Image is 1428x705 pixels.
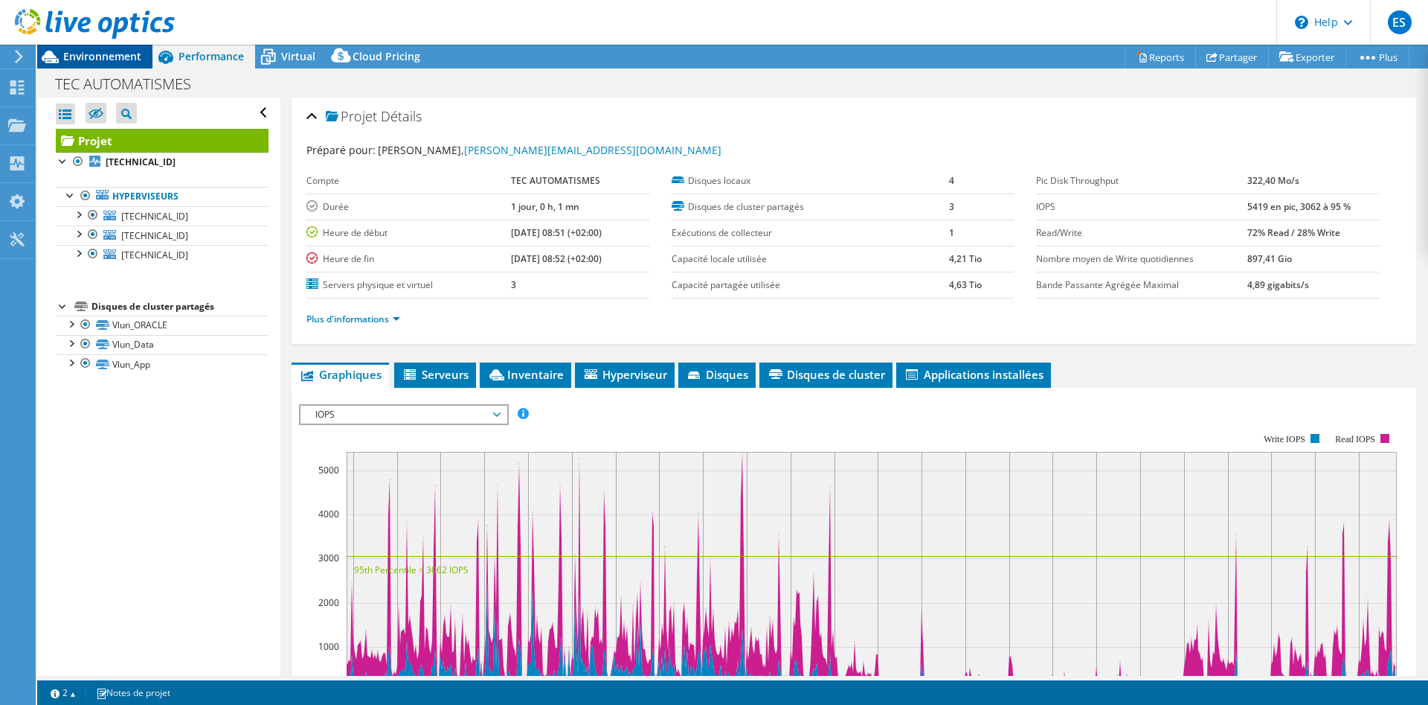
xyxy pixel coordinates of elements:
label: Heure de fin [306,252,510,267]
label: Read/Write [1036,226,1247,240]
b: [DATE] 08:51 (+02:00) [511,226,602,239]
svg: \n [1295,16,1308,29]
label: Disques de cluster partagés [672,200,949,214]
span: ES [1388,10,1412,34]
label: Préparé pour: [306,143,376,157]
a: Plus [1345,45,1409,68]
span: Graphiques [299,367,382,382]
h1: TEC AUTOMATISMES [48,76,214,92]
label: Pic Disk Throughput [1036,173,1247,188]
span: Projet [326,109,377,124]
text: 1000 [318,640,339,653]
b: 5419 en pic, 3062 à 95 % [1247,200,1351,213]
span: Disques [686,367,748,382]
b: 4 [949,174,954,187]
label: Servers physique et virtuel [306,278,510,293]
label: Bande Passante Agrégée Maximal [1036,278,1247,293]
label: Capacité locale utilisée [672,252,949,267]
label: IOPS [1036,200,1247,214]
span: Applications installées [904,367,1043,382]
label: Disques locaux [672,173,949,188]
b: 4,89 gigabits/s [1247,278,1309,291]
text: Read IOPS [1336,434,1376,444]
span: Inventaire [487,367,564,382]
b: [TECHNICAL_ID] [106,156,176,168]
text: 2000 [318,596,339,609]
b: 4,63 Tio [949,278,982,291]
b: 3 [949,200,954,213]
label: Compte [306,173,510,188]
a: Plus d'informations [306,313,400,325]
a: [TECHNICAL_ID] [56,206,268,226]
b: 72% Read / 28% Write [1247,226,1340,239]
span: Virtual [281,49,315,63]
text: Write IOPS [1264,434,1305,444]
span: [PERSON_NAME], [378,143,721,157]
label: Capacité partagée utilisée [672,278,949,293]
b: 4,21 Tio [949,252,982,265]
a: [PERSON_NAME][EMAIL_ADDRESS][DOMAIN_NAME] [464,143,721,157]
label: Heure de début [306,226,510,240]
b: 1 jour, 0 h, 1 mn [511,200,579,213]
a: Hyperviseurs [56,187,268,206]
b: [DATE] 08:52 (+02:00) [511,252,602,265]
a: Vlun_App [56,354,268,374]
a: Exporter [1268,45,1346,68]
span: Cloud Pricing [353,49,420,63]
span: [TECHNICAL_ID] [121,210,188,223]
text: 3000 [318,552,339,564]
span: Performance [178,49,244,63]
span: Serveurs [402,367,469,382]
span: [TECHNICAL_ID] [121,229,188,242]
label: Nombre moyen de Write quotidiennes [1036,252,1247,267]
text: 95th Percentile = 3062 IOPS [354,564,469,576]
text: 4000 [318,508,339,520]
b: 3 [511,278,516,291]
span: Disques de cluster [767,367,885,382]
a: Partager [1195,45,1269,68]
a: [TECHNICAL_ID] [56,153,268,172]
span: [TECHNICAL_ID] [121,249,188,261]
text: 5000 [318,464,339,476]
a: Vlun_ORACLE [56,316,268,335]
span: IOPS [308,406,499,424]
b: TEC AUTOMATISMES [511,174,600,187]
b: 897,41 Gio [1247,252,1292,265]
span: Environnement [63,49,141,63]
a: [TECHNICAL_ID] [56,245,268,264]
div: Disques de cluster partagés [91,298,268,316]
a: [TECHNICAL_ID] [56,226,268,245]
b: 322,40 Mo/s [1247,174,1299,187]
label: Durée [306,200,510,214]
a: Vlun_Data [56,335,268,354]
span: Hyperviseur [582,367,667,382]
a: Projet [56,129,268,153]
a: 2 [40,683,86,702]
b: 1 [949,226,954,239]
span: Détails [381,107,422,125]
a: Notes de projet [86,683,181,702]
a: Reports [1125,45,1196,68]
label: Exécutions de collecteur [672,226,949,240]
